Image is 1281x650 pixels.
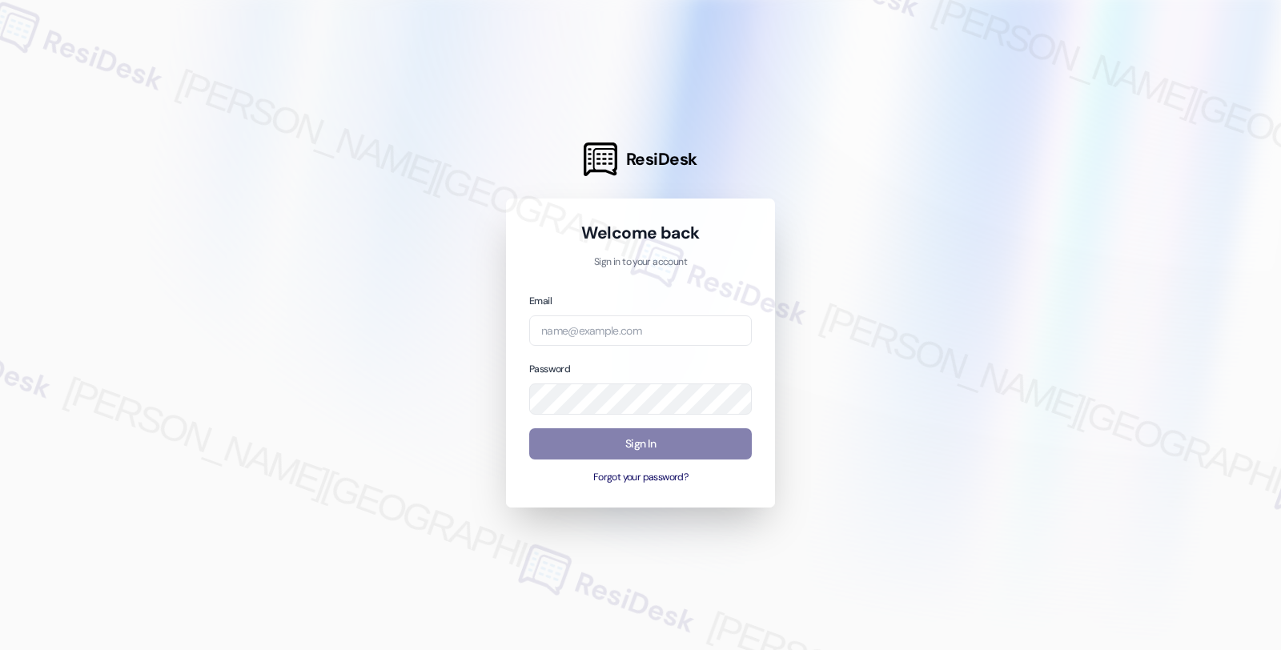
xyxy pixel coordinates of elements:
[529,428,752,459] button: Sign In
[529,471,752,485] button: Forgot your password?
[584,142,617,176] img: ResiDesk Logo
[529,295,552,307] label: Email
[529,255,752,270] p: Sign in to your account
[529,363,570,375] label: Password
[626,148,697,171] span: ResiDesk
[529,222,752,244] h1: Welcome back
[529,315,752,347] input: name@example.com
